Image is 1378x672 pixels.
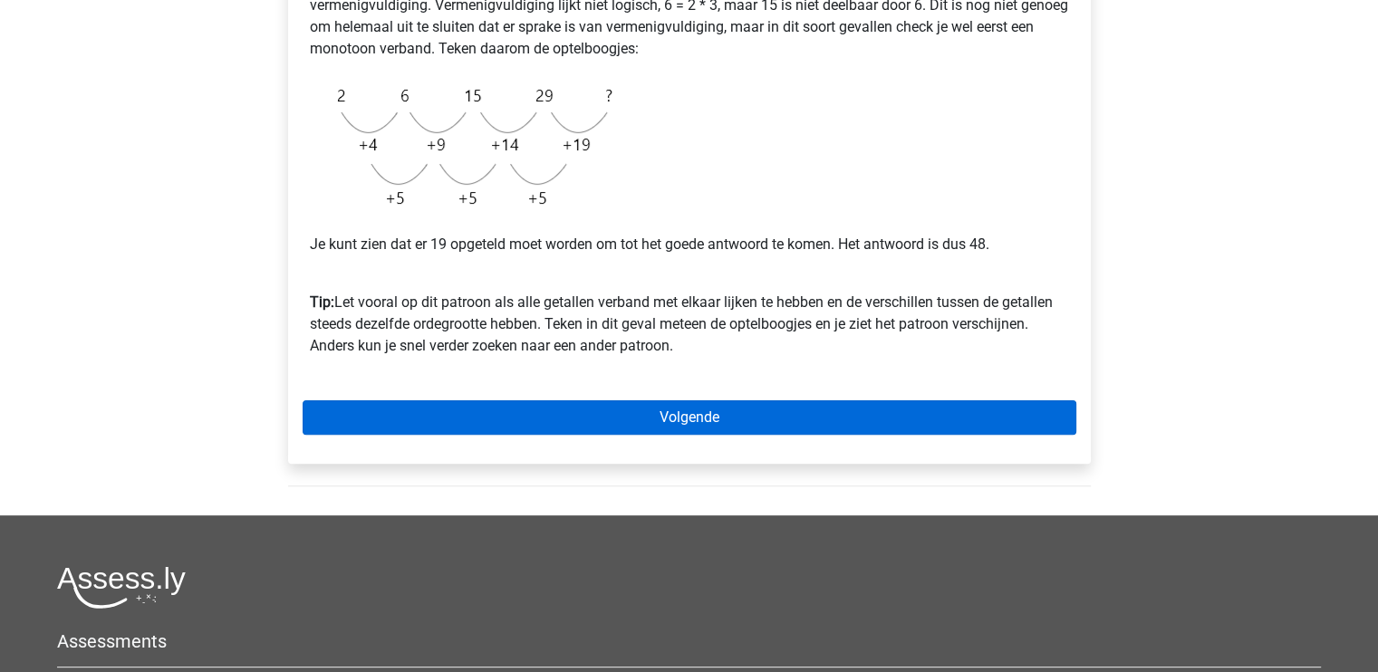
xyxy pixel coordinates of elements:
img: Assessly logo [57,566,186,609]
img: Figure sequences Example 3 explanation.png [310,74,622,219]
a: Volgende [303,400,1076,435]
h5: Assessments [57,630,1321,652]
p: Je kunt zien dat er 19 opgeteld moet worden om tot het goede antwoord te komen. Het antwoord is d... [310,234,1069,255]
b: Tip: [310,293,334,311]
p: Let vooral op dit patroon als alle getallen verband met elkaar lijken te hebben en de verschillen... [310,270,1069,357]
